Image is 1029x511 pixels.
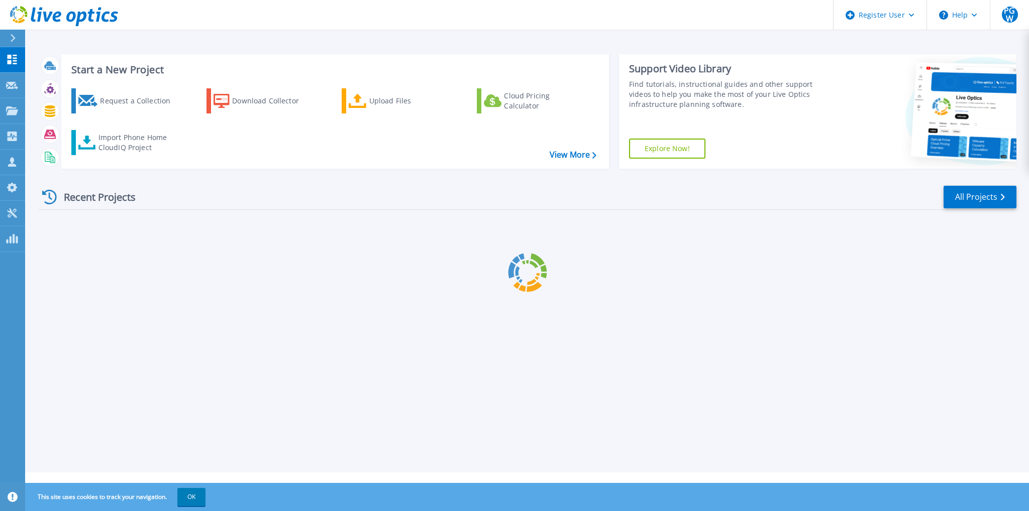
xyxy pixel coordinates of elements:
div: Support Video Library [629,62,833,75]
a: Request a Collection [71,88,183,113]
span: PGW [1002,7,1018,23]
div: Cloud Pricing Calculator [504,91,584,111]
h3: Start a New Project [71,64,596,75]
a: Cloud Pricing Calculator [477,88,589,113]
span: This site uses cookies to track your navigation. [28,488,205,506]
a: Download Collector [207,88,319,113]
div: Download Collector [232,91,313,111]
div: Find tutorials, instructional guides and other support videos to help you make the most of your L... [629,79,833,109]
div: Import Phone Home CloudIQ Project [98,133,177,153]
a: Upload Files [342,88,454,113]
div: Upload Files [369,91,450,111]
div: Recent Projects [39,185,149,209]
a: All Projects [944,186,1016,208]
div: Request a Collection [100,91,180,111]
a: View More [550,150,596,160]
a: Explore Now! [629,139,705,159]
button: OK [177,488,205,506]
